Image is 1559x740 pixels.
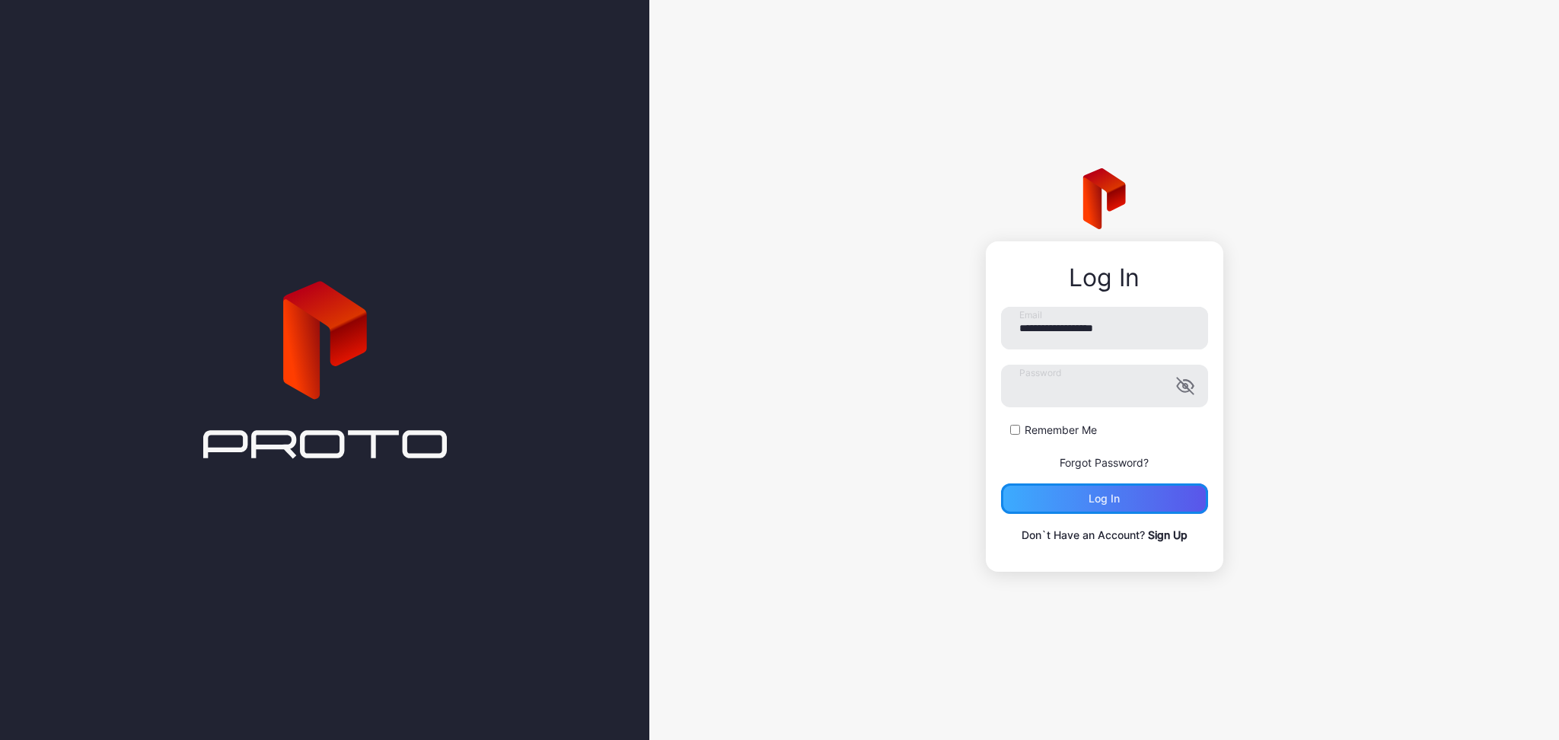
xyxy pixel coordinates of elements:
a: Sign Up [1148,528,1188,541]
button: Log in [1001,483,1208,514]
a: Forgot Password? [1060,456,1149,469]
div: Log In [1001,264,1208,292]
input: Email [1001,307,1208,349]
label: Remember Me [1025,423,1097,438]
button: Password [1176,377,1194,395]
p: Don`t Have an Account? [1001,526,1208,544]
input: Password [1001,365,1208,407]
